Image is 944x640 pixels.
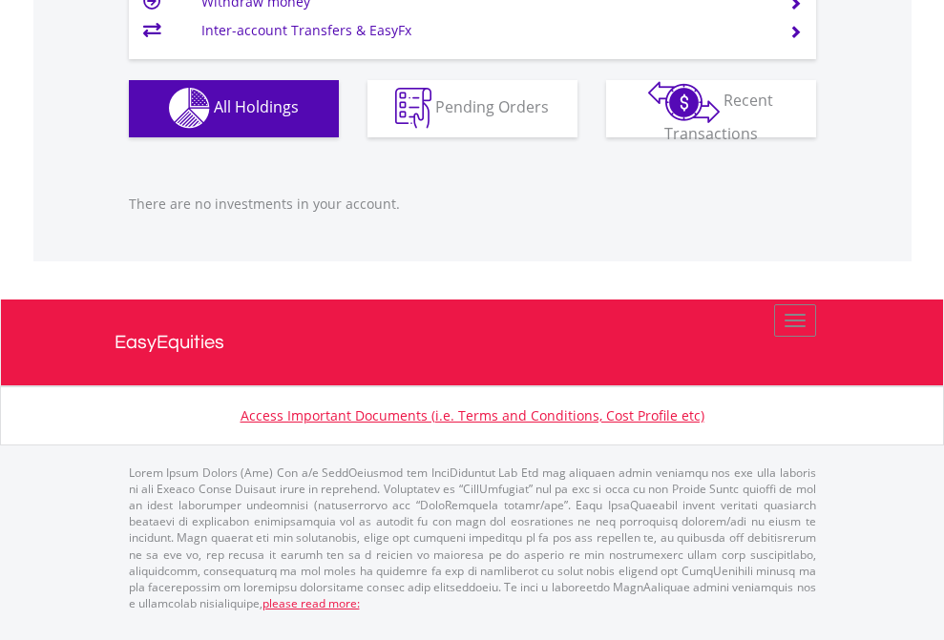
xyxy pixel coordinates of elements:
span: Pending Orders [435,96,549,117]
button: Pending Orders [367,80,577,137]
p: Lorem Ipsum Dolors (Ame) Con a/e SeddOeiusmod tem InciDiduntut Lab Etd mag aliquaen admin veniamq... [129,465,816,611]
p: There are no investments in your account. [129,195,816,214]
a: EasyEquities [115,299,830,385]
span: Recent Transactions [664,90,774,144]
img: pending_instructions-wht.png [395,88,431,129]
td: Inter-account Transfers & EasyFx [201,16,766,45]
button: Recent Transactions [606,80,816,137]
a: Access Important Documents (i.e. Terms and Conditions, Cost Profile etc) [241,406,704,424]
a: please read more: [262,595,360,611]
img: holdings-wht.png [169,88,210,129]
span: All Holdings [214,96,299,117]
img: transactions-zar-wht.png [648,81,720,123]
button: All Holdings [129,80,339,137]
